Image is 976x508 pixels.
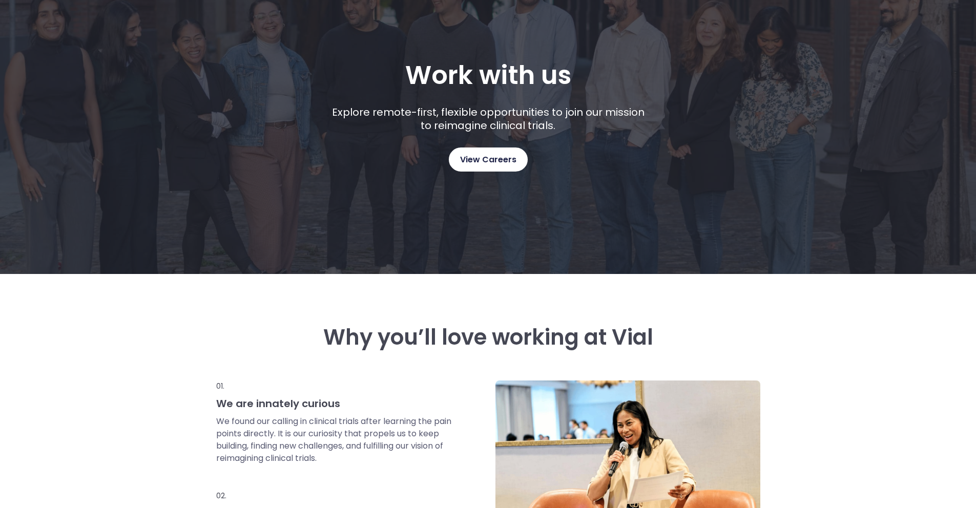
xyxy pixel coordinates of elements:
h3: We are innately curious [216,397,453,410]
p: 02. [216,490,453,501]
span: View Careers [460,153,516,166]
p: 01. [216,380,453,392]
h1: Work with us [405,60,571,90]
a: View Careers [449,147,528,172]
p: We found our calling in clinical trials after learning the pain points directly. It is our curios... [216,415,453,464]
p: Explore remote-first, flexible opportunities to join our mission to reimagine clinical trials. [328,105,648,132]
h3: Why you’ll love working at Vial [216,325,760,350]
